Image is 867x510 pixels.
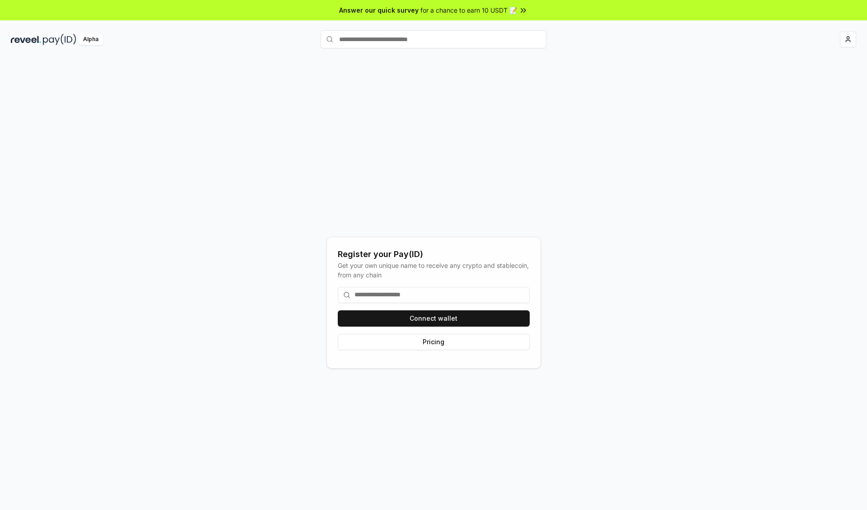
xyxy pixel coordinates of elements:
span: for a chance to earn 10 USDT 📝 [420,5,517,15]
div: Register your Pay(ID) [338,248,530,261]
img: pay_id [43,34,76,45]
img: reveel_dark [11,34,41,45]
div: Get your own unique name to receive any crypto and stablecoin, from any chain [338,261,530,280]
span: Answer our quick survey [339,5,419,15]
button: Connect wallet [338,310,530,327]
button: Pricing [338,334,530,350]
div: Alpha [78,34,103,45]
